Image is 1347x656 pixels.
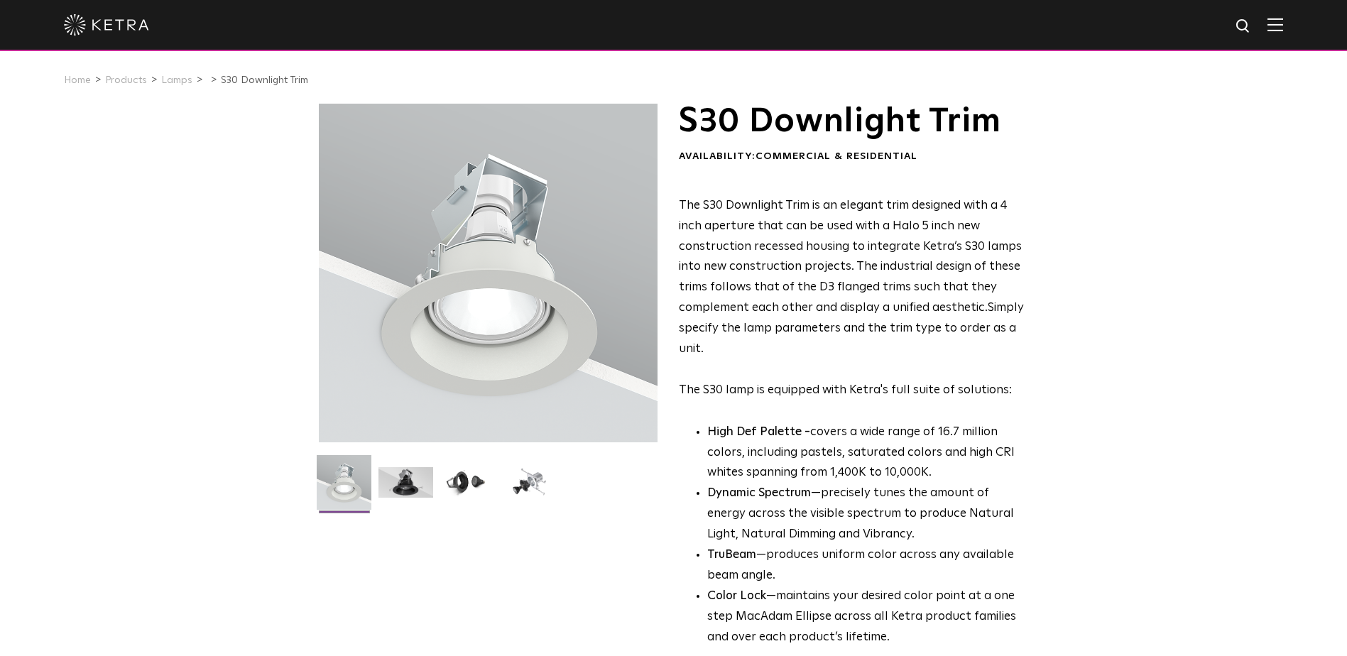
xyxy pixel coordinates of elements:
[756,151,917,161] span: Commercial & Residential
[440,467,495,508] img: S30 Halo Downlight_Table Top_Black
[707,545,1025,586] li: —produces uniform color across any available beam angle.
[679,302,1024,355] span: Simply specify the lamp parameters and the trim type to order as a unit.​
[317,455,371,520] img: S30-DownlightTrim-2021-Web-Square
[502,467,557,508] img: S30 Halo Downlight_Exploded_Black
[1267,18,1283,31] img: Hamburger%20Nav.svg
[707,549,756,561] strong: TruBeam
[679,104,1025,139] h1: S30 Downlight Trim
[707,426,810,438] strong: High Def Palette -
[64,75,91,85] a: Home
[64,14,149,35] img: ketra-logo-2019-white
[105,75,147,85] a: Products
[707,422,1025,484] p: covers a wide range of 16.7 million colors, including pastels, saturated colors and high CRI whit...
[679,150,1025,164] div: Availability:
[679,196,1025,401] p: The S30 lamp is equipped with Ketra's full suite of solutions:
[221,75,308,85] a: S30 Downlight Trim
[707,586,1025,648] li: —maintains your desired color point at a one step MacAdam Ellipse across all Ketra product famili...
[378,467,433,508] img: S30 Halo Downlight_Hero_Black_Gradient
[1235,18,1253,35] img: search icon
[707,487,811,499] strong: Dynamic Spectrum
[161,75,192,85] a: Lamps
[679,199,1022,314] span: The S30 Downlight Trim is an elegant trim designed with a 4 inch aperture that can be used with a...
[707,483,1025,545] li: —precisely tunes the amount of energy across the visible spectrum to produce Natural Light, Natur...
[707,590,766,602] strong: Color Lock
